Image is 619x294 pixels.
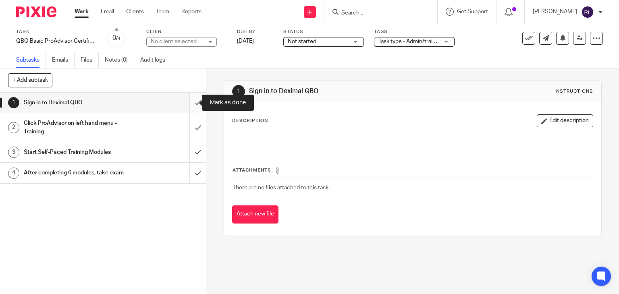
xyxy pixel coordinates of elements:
h1: Sign in to Deximal QBO [24,97,129,109]
h1: After completing 6 modules, take exam [24,167,129,179]
span: Attachments [233,168,271,172]
button: Attach new file [232,205,278,224]
span: Get Support [457,9,488,14]
label: Task [16,29,97,35]
div: 0 [112,33,120,43]
a: Files [81,52,99,68]
a: Emails [52,52,75,68]
div: 1 [232,85,245,98]
a: Subtasks [16,52,46,68]
div: 4 [8,168,19,179]
label: Tags [374,29,455,35]
span: [DATE] [237,38,254,44]
a: Clients [126,8,144,16]
a: Reports [181,8,201,16]
span: There are no files attached to this task. [233,185,330,190]
div: 1 [8,97,19,108]
img: svg%3E [581,6,594,19]
div: No client selected [151,37,203,46]
p: [PERSON_NAME] [533,8,577,16]
h1: Sign in to Deximal QBO [249,87,430,95]
a: Email [101,8,114,16]
div: 2 [8,122,19,133]
a: Audit logs [140,52,171,68]
small: /4 [116,36,120,41]
div: QBO Basic ProAdvisor Certification [16,37,97,45]
input: Search [341,10,413,17]
h1: Start Self-Paced Training Modules [24,146,129,158]
div: Instructions [555,88,593,95]
p: Description [232,118,268,124]
button: Edit description [537,114,593,127]
label: Client [146,29,227,35]
a: Team [156,8,169,16]
button: + Add subtask [8,73,52,87]
span: Task type - Admin/training [378,39,443,44]
h1: Click ProAdvisor on left hand menu - Training [24,117,129,138]
img: Pixie [16,6,56,17]
a: Work [75,8,89,16]
div: 3 [8,147,19,158]
span: Not started [288,39,316,44]
a: Notes (0) [105,52,134,68]
label: Status [283,29,364,35]
label: Due by [237,29,273,35]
